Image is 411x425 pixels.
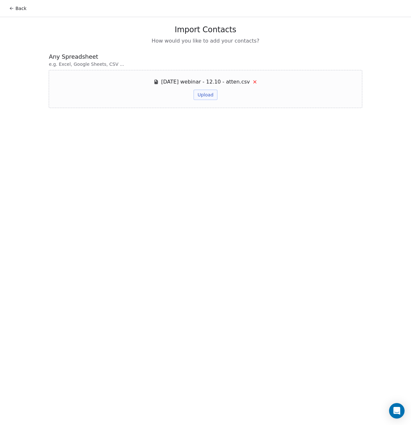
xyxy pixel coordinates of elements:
[161,78,250,86] span: [DATE] webinar - 12.10 - atten.csv
[49,61,362,67] span: e.g. Excel, Google Sheets, CSV ...
[49,53,362,61] span: Any Spreadsheet
[5,3,30,14] button: Back
[152,37,259,45] span: How would you like to add your contacts?
[194,90,217,100] button: Upload
[175,25,236,35] span: Import Contacts
[389,403,405,419] div: Open Intercom Messenger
